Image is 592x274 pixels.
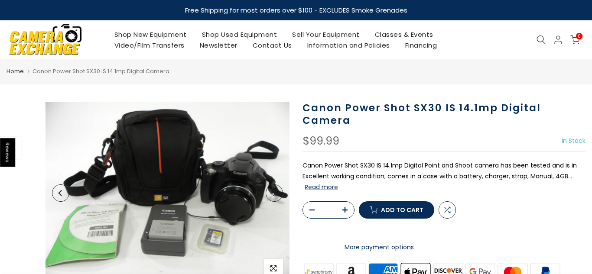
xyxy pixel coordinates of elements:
p: Canon Power Shot SX30 IS 14.1mp Digital Point and Shoot camera has been tested and is in Excellen... [303,160,585,193]
a: Financing [397,40,445,51]
a: Classes & Events [367,29,441,40]
span: Canon Power Shot SX30 IS 14.1mp Digital Camera [33,67,169,75]
a: Sell Your Equipment [285,29,368,40]
a: Home [7,67,24,76]
span: Add to cart [381,207,423,213]
button: Previous [52,184,69,202]
div: $99.99 [303,135,339,147]
strong: Free Shipping for most orders over $100 - EXCLUDES Smoke Grenades [185,6,407,15]
button: Read more [305,183,338,191]
a: More payment options [303,242,456,253]
a: Shop New Equipment [107,29,194,40]
a: Newsletter [192,40,245,51]
a: Shop Used Equipment [194,29,285,40]
a: Video/Film Transfers [107,40,192,51]
a: 0 [570,35,580,45]
h1: Canon Power Shot SX30 IS 14.1mp Digital Camera [303,102,585,127]
span: 0 [576,33,582,39]
button: Next [266,184,283,202]
a: Information and Policies [299,40,397,51]
a: Contact Us [245,40,299,51]
button: Add to cart [359,201,434,219]
span: In Stock [562,136,585,145]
